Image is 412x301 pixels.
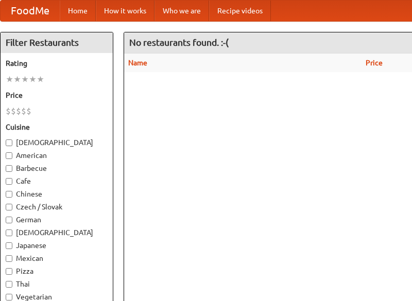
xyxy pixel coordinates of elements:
input: German [6,217,12,223]
h5: Price [6,90,108,100]
input: Barbecue [6,165,12,172]
li: $ [11,105,16,117]
input: [DEMOGRAPHIC_DATA] [6,229,12,236]
label: [DEMOGRAPHIC_DATA] [6,227,108,238]
label: Japanese [6,240,108,251]
input: Vegetarian [6,294,12,300]
input: Mexican [6,255,12,262]
label: [DEMOGRAPHIC_DATA] [6,137,108,148]
label: Mexican [6,253,108,263]
label: American [6,150,108,161]
li: ★ [21,74,29,85]
li: ★ [37,74,44,85]
a: How it works [96,1,154,21]
h5: Cuisine [6,122,108,132]
label: Chinese [6,189,108,199]
input: Pizza [6,268,12,275]
label: Cafe [6,176,108,186]
label: Barbecue [6,163,108,173]
input: Czech / Slovak [6,204,12,210]
a: Who we are [154,1,209,21]
input: American [6,152,12,159]
label: German [6,215,108,225]
ng-pluralize: No restaurants found. :-( [129,38,229,47]
input: Japanese [6,242,12,249]
li: $ [26,105,31,117]
input: [DEMOGRAPHIC_DATA] [6,139,12,146]
label: Thai [6,279,108,289]
h5: Rating [6,58,108,68]
li: $ [6,105,11,117]
a: Recipe videos [209,1,271,21]
li: ★ [6,74,13,85]
input: Thai [6,281,12,288]
li: ★ [13,74,21,85]
a: Home [60,1,96,21]
a: FoodMe [1,1,60,21]
input: Cafe [6,178,12,185]
li: $ [16,105,21,117]
label: Czech / Slovak [6,202,108,212]
a: Name [128,59,147,67]
label: Pizza [6,266,108,276]
li: $ [21,105,26,117]
li: ★ [29,74,37,85]
a: Price [366,59,383,67]
h4: Filter Restaurants [1,32,113,53]
input: Chinese [6,191,12,198]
